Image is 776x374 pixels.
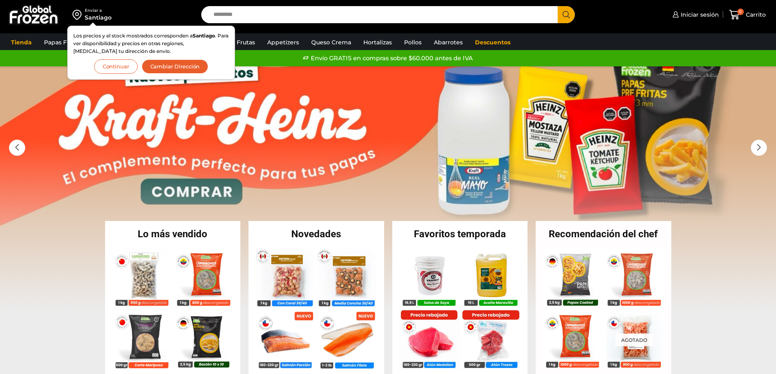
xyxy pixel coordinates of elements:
button: Cambiar Dirección [142,59,209,74]
h2: Favoritos temporada [392,229,528,239]
span: Carrito [744,11,766,19]
p: Los precios y el stock mostrados corresponden a . Para ver disponibilidad y precios en otras regi... [73,32,229,55]
h2: Recomendación del chef [536,229,671,239]
a: Iniciar sesión [670,7,719,23]
button: Search button [558,6,575,23]
div: Previous slide [9,140,25,156]
a: Descuentos [471,35,514,50]
p: Agotado [616,334,653,346]
a: Abarrotes [430,35,467,50]
div: Santiago [85,13,112,22]
a: Appetizers [263,35,303,50]
h2: Lo más vendido [105,229,241,239]
div: Next slide [751,140,767,156]
button: Continuar [94,59,138,74]
a: Pollos [400,35,426,50]
a: Papas Fritas [40,35,84,50]
h2: Novedades [248,229,384,239]
strong: Santiago [193,33,215,39]
a: Hortalizas [359,35,396,50]
a: 0 Carrito [727,5,768,24]
img: address-field-icon.svg [73,8,85,22]
a: Tienda [7,35,36,50]
a: Queso Crema [307,35,355,50]
div: Enviar a [85,8,112,13]
span: Iniciar sesión [679,11,719,19]
span: 0 [737,9,744,15]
